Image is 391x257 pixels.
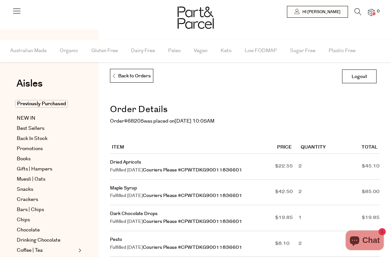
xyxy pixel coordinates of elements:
[335,180,380,206] td: $85.00
[17,125,76,132] a: Best Sellers
[143,218,242,225] a: Couriers Please #CPWTDKG90011836601
[335,142,380,154] th: Total
[275,180,298,206] td: $42.50
[335,154,380,180] td: $45.10
[17,100,76,108] a: Previously Purchased
[17,247,43,254] span: Coffee | Tea
[17,186,33,193] span: Snacks
[342,69,377,83] a: Logout
[17,206,76,214] a: Bars | Chips
[16,76,43,91] span: Aisles
[375,9,381,14] span: 0
[17,114,35,122] span: NEW IN
[16,79,43,95] a: Aisles
[17,206,44,214] span: Bars | Chips
[17,216,76,224] a: Chips
[17,135,76,143] a: Back In Stock
[335,231,380,257] td: $16.20
[143,244,242,251] a: Couriers Please #CPWTDKG90011836601
[143,167,242,173] a: Couriers Please #CPWTDKG90011836601
[335,205,380,231] td: $19.85
[368,9,375,16] a: 0
[275,154,298,180] td: $22.55
[344,230,386,252] inbox-online-store-chat: Shopify online store chat
[287,6,348,18] a: Hi [PERSON_NAME]
[17,175,76,183] a: Muesli | Oats
[17,165,52,173] span: Gifts | Hampers
[77,247,81,254] button: Expand/Collapse Coffee | Tea
[17,114,76,122] a: NEW IN
[17,145,43,153] span: Promotions
[298,154,335,180] td: 2
[17,145,76,153] a: Promotions
[194,39,207,62] span: Vegan
[175,118,214,125] mark: [DATE] 10:05AM
[17,165,76,173] a: Gifts | Hampers
[17,216,30,224] span: Chips
[110,69,153,83] a: Back to Orders
[110,102,380,117] h2: Order Details
[110,192,275,200] div: Fulfilled [DATE]
[112,69,151,83] p: Back to Orders
[17,236,76,244] a: Drinking Chocolate
[17,186,76,193] a: Snacks
[275,231,298,257] td: $8.10
[17,175,45,183] span: Muesli | Oats
[110,117,380,125] p: Order was placed on
[168,39,181,62] span: Paleo
[17,226,76,234] a: Chocolate
[298,142,335,154] th: Quantity
[110,210,158,217] a: Dark Chocolate Drops
[17,155,76,163] a: Books
[110,236,122,243] a: Pesto
[110,167,275,174] div: Fulfilled [DATE]
[301,9,340,15] span: Hi [PERSON_NAME]
[17,155,31,163] span: Books
[124,118,144,125] mark: #68205
[17,236,60,244] span: Drinking Chocolate
[298,205,335,231] td: 1
[275,205,298,231] td: $19.85
[60,39,78,62] span: Organic
[329,39,356,62] span: Plastic Free
[298,180,335,206] td: 2
[298,231,335,257] td: 2
[110,185,137,191] a: Maple Syrup
[110,142,275,154] th: Item
[110,159,141,166] a: Dried Apricots
[17,247,76,254] a: Coffee | Tea
[178,7,214,29] img: Part&Parcel
[290,39,315,62] span: Sugar Free
[91,39,118,62] span: Gluten Free
[17,226,40,234] span: Chocolate
[17,196,38,204] span: Crackers
[275,142,298,154] th: Price
[15,100,68,108] span: Previously Purchased
[17,196,76,204] a: Crackers
[10,39,47,62] span: Australian Made
[110,244,275,252] div: Fulfilled [DATE]
[131,39,155,62] span: Dairy Free
[221,39,231,62] span: Keto
[143,192,242,199] a: Couriers Please #CPWTDKG90011836601
[245,39,277,62] span: Low FODMAP
[110,218,275,226] div: Fulfilled [DATE]
[17,135,48,143] span: Back In Stock
[17,125,44,132] span: Best Sellers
